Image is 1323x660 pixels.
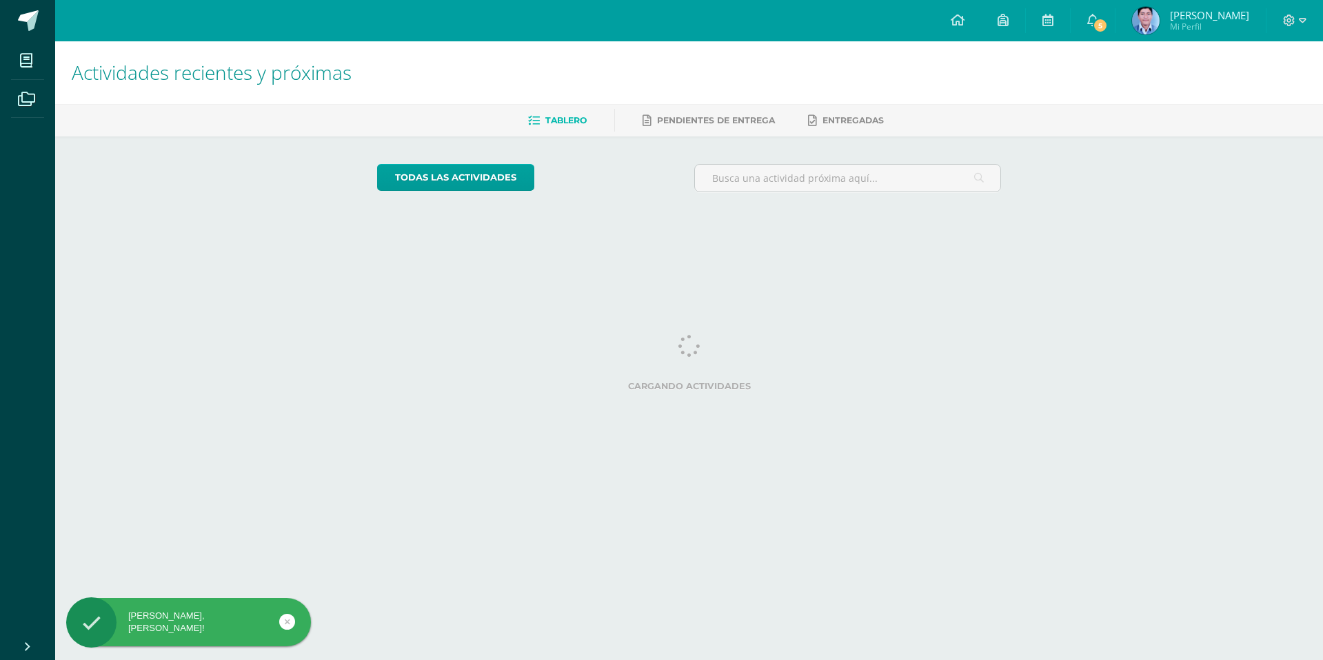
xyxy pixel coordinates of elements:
[657,115,775,125] span: Pendientes de entrega
[1170,8,1249,22] span: [PERSON_NAME]
[1132,7,1160,34] img: 2831f3331a3cbb0491b6731354618ec6.png
[695,165,1000,192] input: Busca una actividad próxima aquí...
[822,115,884,125] span: Entregadas
[66,610,311,635] div: [PERSON_NAME], [PERSON_NAME]!
[72,59,352,85] span: Actividades recientes y próximas
[377,164,534,191] a: todas las Actividades
[808,110,884,132] a: Entregadas
[1170,21,1249,32] span: Mi Perfil
[528,110,587,132] a: Tablero
[1093,18,1108,33] span: 5
[377,381,1001,391] label: Cargando actividades
[545,115,587,125] span: Tablero
[643,110,775,132] a: Pendientes de entrega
